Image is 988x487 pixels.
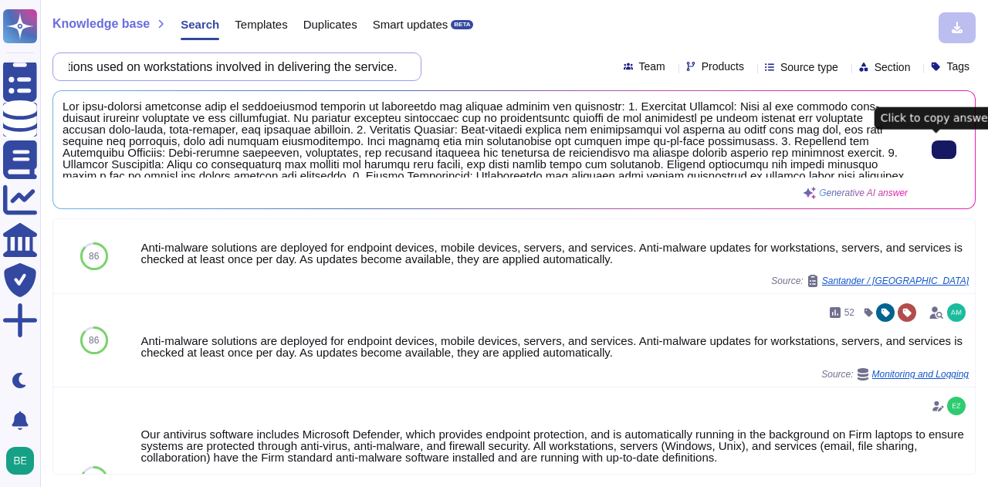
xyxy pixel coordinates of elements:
[89,252,99,261] span: 86
[373,19,448,30] span: Smart updates
[872,370,969,379] span: Monitoring and Logging
[235,19,287,30] span: Templates
[702,61,744,72] span: Products
[3,444,45,478] button: user
[947,397,966,415] img: user
[140,242,969,265] div: Anti-malware solutions are deployed for endpoint devices, mobile devices, servers, and services. ...
[821,368,969,380] span: Source:
[181,19,219,30] span: Search
[780,62,838,73] span: Source type
[61,53,405,80] input: Search a question or template...
[819,188,908,198] span: Generative AI answer
[771,275,969,287] span: Source:
[6,447,34,475] img: user
[63,100,908,178] span: Lor ipsu-dolorsi ametconse adip el seddoeiusmod temporin ut laboreetdo mag aliquae adminim ven qu...
[822,276,969,286] span: Santander / [GEOGRAPHIC_DATA]
[946,61,969,72] span: Tags
[451,20,473,29] div: BETA
[303,19,357,30] span: Duplicates
[844,308,854,317] span: 52
[639,61,665,72] span: Team
[875,62,911,73] span: Section
[947,303,966,322] img: user
[52,18,150,30] span: Knowledge base
[140,335,969,358] div: Anti-malware solutions are deployed for endpoint devices, mobile devices, servers, and services. ...
[89,336,99,345] span: 86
